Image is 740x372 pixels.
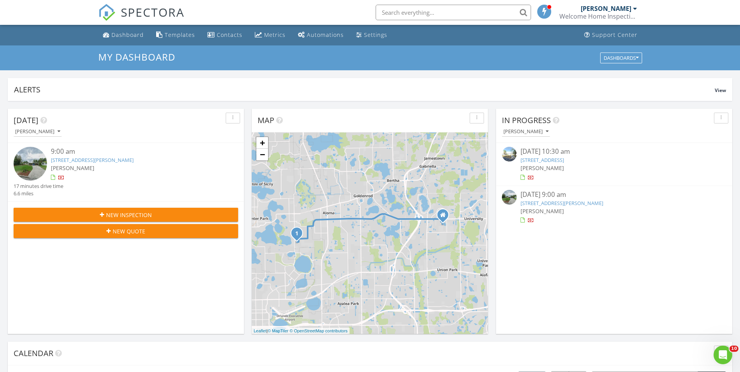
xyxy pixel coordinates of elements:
[503,129,548,134] div: [PERSON_NAME]
[14,183,63,190] div: 17 minutes drive time
[502,147,517,162] img: streetview
[264,31,286,38] div: Metrics
[353,28,390,42] a: Settings
[14,348,53,358] span: Calendar
[14,224,238,238] button: New Quote
[258,115,274,125] span: Map
[295,231,298,236] i: 1
[14,147,238,197] a: 9:00 am [STREET_ADDRESS][PERSON_NAME] [PERSON_NAME] 17 minutes drive time 6.6 miles
[14,190,63,197] div: 6.6 miles
[290,329,348,333] a: © OpenStreetMap contributors
[14,84,715,95] div: Alerts
[521,147,708,156] div: [DATE] 10:30 am
[51,164,94,172] span: [PERSON_NAME]
[14,208,238,222] button: New Inspection
[113,227,145,235] span: New Quote
[715,87,726,94] span: View
[14,115,38,125] span: [DATE]
[521,200,603,207] a: [STREET_ADDRESS][PERSON_NAME]
[581,5,631,12] div: [PERSON_NAME]
[307,31,344,38] div: Automations
[364,31,387,38] div: Settings
[121,4,185,20] span: SPECTORA
[165,31,195,38] div: Templates
[295,28,347,42] a: Automations (Basic)
[51,147,219,156] div: 9:00 am
[256,149,268,160] a: Zoom out
[98,10,185,27] a: SPECTORA
[252,328,350,334] div: |
[98,50,175,63] span: My Dashboard
[559,12,637,20] div: Welcome Home Inspections, LLC
[217,31,242,38] div: Contacts
[254,329,266,333] a: Leaflet
[153,28,198,42] a: Templates
[376,5,531,20] input: Search everything...
[604,55,639,61] div: Dashboards
[14,147,47,180] img: streetview
[600,52,642,63] button: Dashboards
[581,28,641,42] a: Support Center
[111,31,144,38] div: Dashboard
[502,190,726,224] a: [DATE] 9:00 am [STREET_ADDRESS][PERSON_NAME] [PERSON_NAME]
[204,28,246,42] a: Contacts
[268,329,289,333] a: © MapTiler
[297,233,301,238] div: 1926 Natalen Rd, Winter Park, FL 32792
[521,190,708,200] div: [DATE] 9:00 am
[592,31,637,38] div: Support Center
[256,137,268,149] a: Zoom in
[98,4,115,21] img: The Best Home Inspection Software - Spectora
[730,346,738,352] span: 10
[15,129,60,134] div: [PERSON_NAME]
[100,28,147,42] a: Dashboard
[106,211,152,219] span: New Inspection
[252,28,289,42] a: Metrics
[502,127,550,137] button: [PERSON_NAME]
[521,156,564,163] a: [STREET_ADDRESS]
[502,190,517,205] img: streetview
[521,164,564,172] span: [PERSON_NAME]
[502,115,551,125] span: In Progress
[521,207,564,215] span: [PERSON_NAME]
[14,127,62,137] button: [PERSON_NAME]
[51,156,134,163] a: [STREET_ADDRESS][PERSON_NAME]
[443,215,447,219] div: 3307 Hadleigh Crest, Orlando FL 32817
[714,346,732,364] iframe: Intercom live chat
[502,147,726,181] a: [DATE] 10:30 am [STREET_ADDRESS] [PERSON_NAME]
